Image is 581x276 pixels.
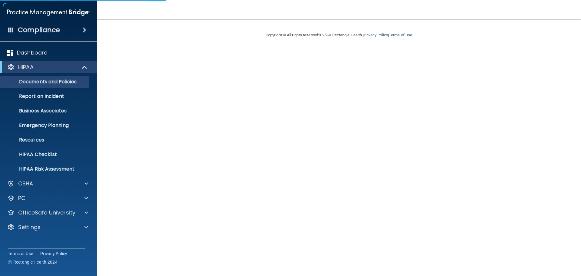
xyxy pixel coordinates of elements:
[18,180,33,187] p: OSHA
[4,93,87,99] p: Report an Incident
[18,64,34,71] p: HIPAA
[4,137,87,143] p: Resources
[7,209,88,216] a: OfficeSafe University
[7,195,88,202] a: PCI
[7,49,88,56] a: Dashboard
[18,224,41,231] p: Settings
[4,122,87,128] p: Emergency Planning
[7,50,13,56] img: dashboard.aa5b2476.svg
[7,224,88,231] a: Settings
[8,259,57,265] span: Ⓒ Rectangle Health 2024
[7,6,90,18] img: PMB logo
[7,180,88,187] a: OSHA
[4,108,87,114] p: Business Associates
[228,25,449,45] div: Copyright © All rights reserved 2025 @ Rectangle Health | |
[7,64,88,71] a: HIPAA
[8,251,33,257] a: Terms of Use
[364,33,388,37] a: Privacy Policy
[4,79,87,85] p: Documents and Policies
[18,195,27,202] p: PCI
[4,151,87,158] p: HIPAA Checklist
[4,166,87,172] p: HIPAA Risk Assessment
[17,49,48,56] p: Dashboard
[40,251,67,257] a: Privacy Policy
[18,209,75,216] p: OfficeSafe University
[389,33,412,37] a: Terms of Use
[18,26,60,34] h4: Compliance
